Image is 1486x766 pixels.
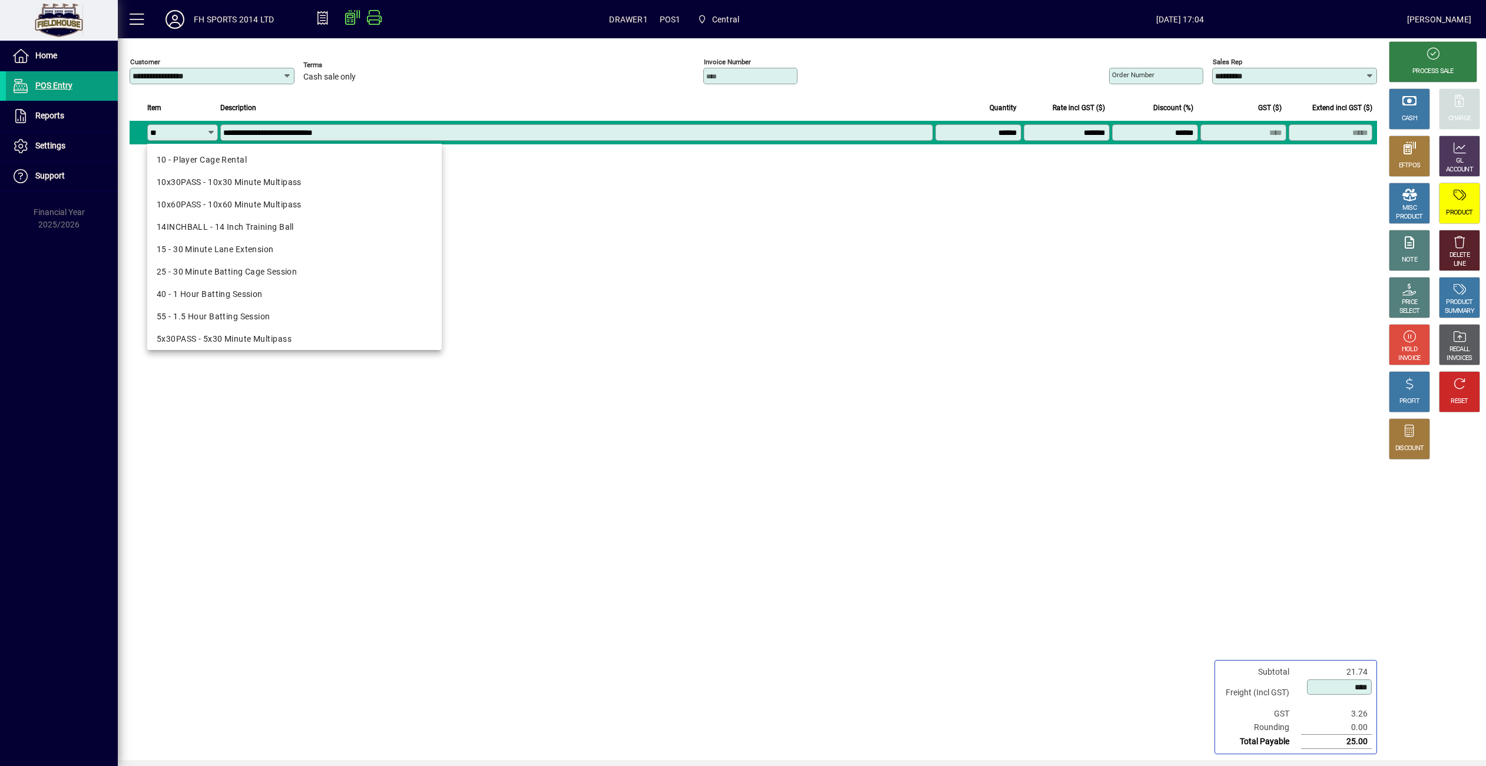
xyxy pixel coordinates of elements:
div: [PERSON_NAME] [1407,10,1471,29]
span: Terms [303,61,374,69]
td: 25.00 [1301,735,1372,749]
div: PRODUCT [1396,213,1422,222]
span: POS Entry [35,81,72,90]
div: 15 - 30 Minute Lane Extension [157,243,432,256]
mat-label: Invoice number [704,58,751,66]
mat-option: 5x30PASS - 5x30 Minute Multipass [147,328,442,350]
div: EFTPOS [1399,161,1421,170]
span: Description [220,101,256,114]
div: 55 - 1.5 Hour Batting Session [157,311,432,323]
div: 10 - Player Cage Rental [157,154,432,166]
span: DRAWER1 [609,10,647,29]
div: GL [1456,157,1464,166]
div: RESET [1451,397,1468,406]
span: Item [147,101,161,114]
td: GST [1220,707,1301,721]
span: Central [692,9,744,30]
div: INVOICE [1398,354,1420,363]
div: PROFIT [1399,397,1419,406]
mat-option: 25 - 30 Minute Batting Cage Session [147,260,442,283]
a: Home [6,41,118,71]
div: NOTE [1402,256,1417,265]
mat-label: Order number [1112,71,1154,79]
mat-option: 15 - 30 Minute Lane Extension [147,238,442,260]
div: DELETE [1449,251,1470,260]
span: POS1 [660,10,681,29]
div: 5x30PASS - 5x30 Minute Multipass [157,333,432,345]
div: LINE [1454,260,1465,269]
span: Cash sale only [303,72,356,82]
div: PRICE [1402,298,1418,307]
td: 0.00 [1301,721,1372,735]
div: FH SPORTS 2014 LTD [194,10,274,29]
span: Rate incl GST ($) [1053,101,1105,114]
div: 25 - 30 Minute Batting Cage Session [157,266,432,278]
div: DISCOUNT [1395,444,1424,453]
div: SELECT [1399,307,1420,316]
span: Settings [35,141,65,150]
span: Quantity [989,101,1017,114]
mat-option: 14INCHBALL - 14 Inch Training Ball [147,216,442,238]
td: Freight (Incl GST) [1220,679,1301,707]
span: [DATE] 17:04 [953,10,1407,29]
div: PRODUCT [1446,209,1472,217]
a: Settings [6,131,118,161]
mat-option: 10x30PASS - 10x30 Minute Multipass [147,171,442,193]
div: PROCESS SALE [1412,67,1454,76]
td: Rounding [1220,721,1301,735]
div: 10x60PASS - 10x60 Minute Multipass [157,199,432,211]
div: SUMMARY [1445,307,1474,316]
mat-option: 10 - Player Cage Rental [147,148,442,171]
div: ACCOUNT [1446,166,1473,174]
div: 14INCHBALL - 14 Inch Training Ball [157,221,432,233]
button: Profile [156,9,194,30]
span: GST ($) [1258,101,1282,114]
td: Total Payable [1220,735,1301,749]
span: Discount (%) [1153,101,1193,114]
div: HOLD [1402,345,1417,354]
td: 3.26 [1301,707,1372,721]
mat-option: 40 - 1 Hour Batting Session [147,283,442,305]
div: CASH [1402,114,1417,123]
div: CHARGE [1448,114,1471,123]
a: Support [6,161,118,191]
mat-label: Customer [130,58,160,66]
span: Central [712,10,739,29]
span: Home [35,51,57,60]
div: 10x30PASS - 10x30 Minute Multipass [157,176,432,189]
div: 40 - 1 Hour Batting Session [157,288,432,301]
mat-option: 55 - 1.5 Hour Batting Session [147,305,442,328]
td: Subtotal [1220,665,1301,679]
mat-option: 10x60PASS - 10x60 Minute Multipass [147,193,442,216]
span: Support [35,171,65,180]
div: RECALL [1449,345,1470,354]
div: MISC [1402,204,1417,213]
td: 21.74 [1301,665,1372,679]
div: INVOICES [1447,354,1472,363]
div: PRODUCT [1446,298,1472,307]
span: Extend incl GST ($) [1312,101,1372,114]
span: Reports [35,111,64,120]
a: Reports [6,101,118,131]
mat-label: Sales rep [1213,58,1242,66]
